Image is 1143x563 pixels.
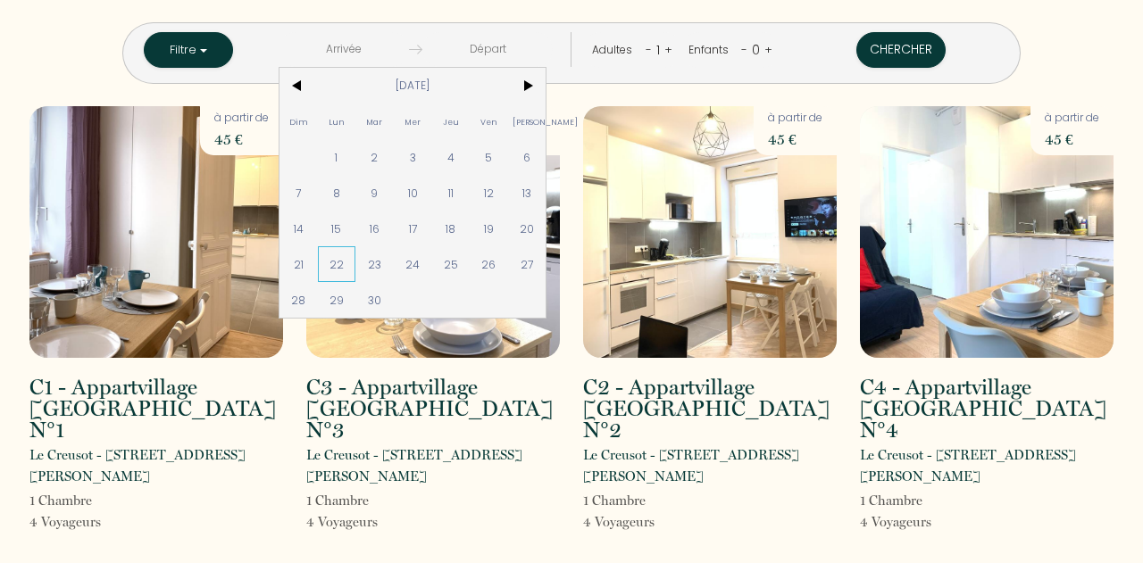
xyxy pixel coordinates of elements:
div: 0 [747,36,764,64]
p: Le Creusot - [STREET_ADDRESS][PERSON_NAME] [29,444,283,487]
span: [PERSON_NAME] [507,103,546,139]
span: Dim [279,103,318,139]
p: 45 € [214,127,269,152]
span: Jeu [431,103,470,139]
span: 9 [355,175,394,211]
p: 1 Chambre [860,490,931,511]
p: 1 Chambre [306,490,378,511]
p: Le Creusot - [STREET_ADDRESS][PERSON_NAME] [583,444,837,487]
span: 22 [318,246,356,282]
span: 18 [431,211,470,246]
span: 14 [279,211,318,246]
a: + [664,41,672,58]
span: 15 [318,211,356,246]
p: à partir de [768,110,822,127]
div: 1 [652,36,664,64]
img: guests [409,43,422,56]
span: s [926,514,931,530]
img: rental-image [583,106,837,358]
p: 4 Voyageur [860,511,931,533]
p: 4 Voyageur [583,511,655,533]
input: Arrivée [279,32,409,67]
input: Départ [422,32,553,67]
span: 20 [507,211,546,246]
p: à partir de [214,110,269,127]
span: 26 [470,246,508,282]
span: 3 [394,139,432,175]
span: 5 [470,139,508,175]
div: Adultes [592,42,638,59]
span: s [372,514,378,530]
button: Chercher [856,32,946,68]
span: > [507,68,546,103]
span: 27 [507,246,546,282]
p: Le Creusot - [STREET_ADDRESS][PERSON_NAME] [306,444,560,487]
h2: C1 - Appartvillage [GEOGRAPHIC_DATA] N°1 [29,377,283,441]
img: rental-image [29,106,283,358]
span: s [96,514,101,530]
span: 24 [394,246,432,282]
span: Lun [318,103,356,139]
span: Mar [355,103,394,139]
span: 10 [394,175,432,211]
p: 4 Voyageur [306,511,378,533]
span: 21 [279,246,318,282]
span: 2 [355,139,394,175]
span: Ven [470,103,508,139]
span: 25 [431,246,470,282]
span: 7 [279,175,318,211]
span: 4 [431,139,470,175]
span: [DATE] [318,68,508,103]
span: 19 [470,211,508,246]
span: 23 [355,246,394,282]
h2: C4 - Appartvillage [GEOGRAPHIC_DATA] N°4 [860,377,1114,441]
span: Mer [394,103,432,139]
h2: C3 - Appartvillage [GEOGRAPHIC_DATA] N°3 [306,377,560,441]
span: 6 [507,139,546,175]
span: 12 [470,175,508,211]
img: rental-image [860,106,1114,358]
p: Le Creusot - [STREET_ADDRESS][PERSON_NAME] [860,444,1114,487]
p: 1 Chambre [583,490,655,511]
span: 8 [318,175,356,211]
div: Enfants [688,42,735,59]
p: 1 Chambre [29,490,101,511]
h2: C2 - Appartvillage [GEOGRAPHIC_DATA] N°2 [583,377,837,441]
p: 45 € [1045,127,1099,152]
span: 13 [507,175,546,211]
span: 29 [318,282,356,318]
span: s [649,514,655,530]
span: 30 [355,282,394,318]
span: < [279,68,318,103]
a: - [646,41,652,58]
span: 1 [318,139,356,175]
a: + [764,41,772,58]
span: 16 [355,211,394,246]
span: 17 [394,211,432,246]
a: - [741,41,747,58]
p: 4 Voyageur [29,511,101,533]
span: 28 [279,282,318,318]
p: à partir de [1045,110,1099,127]
p: 45 € [768,127,822,152]
span: 11 [431,175,470,211]
button: Filtre [144,32,233,68]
